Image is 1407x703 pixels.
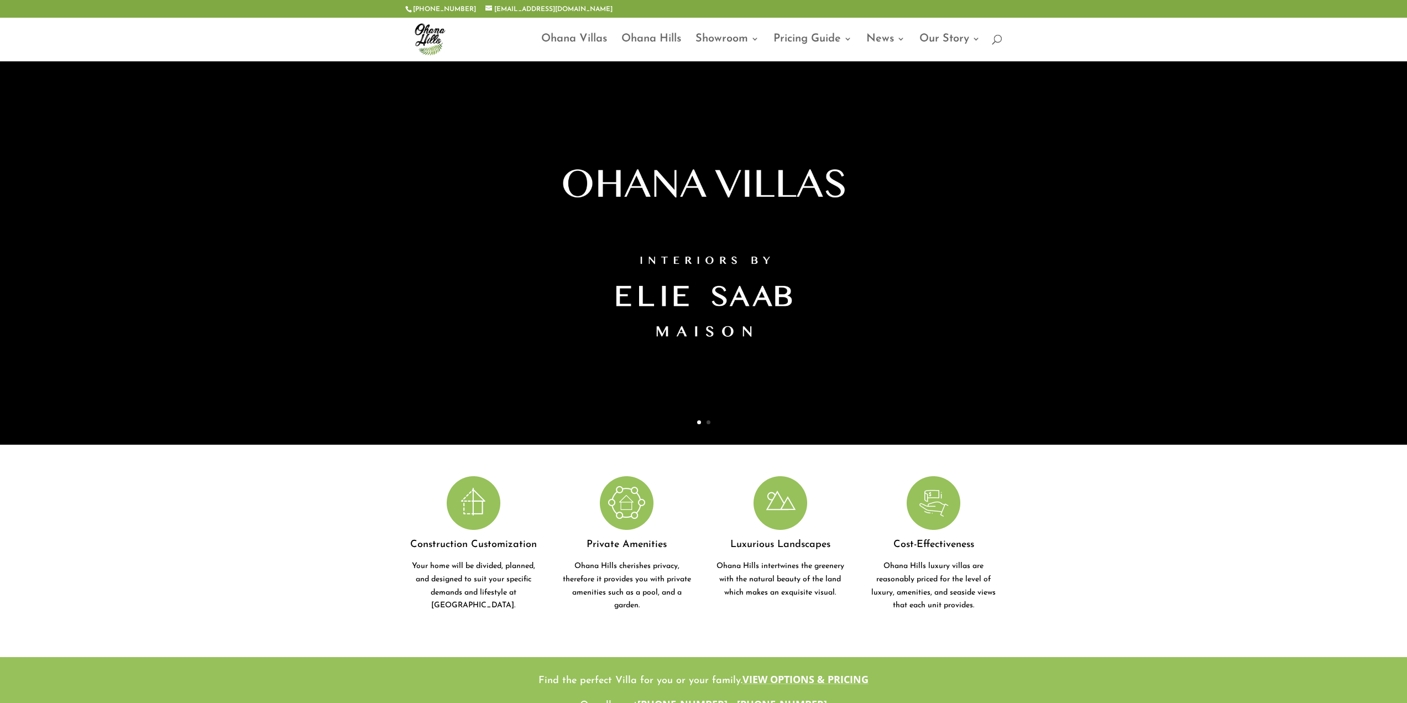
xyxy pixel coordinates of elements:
a: Ohana Hills [621,35,681,61]
a: Ohana Villas [541,35,607,61]
a: Our Story [919,35,980,61]
div: Ohana Hills cherishes privacy, therefore it provides you with private amenities such as a pool, a... [558,560,695,612]
a: [PHONE_NUMBER] [413,6,476,13]
h4: Cost-Effectiveness [865,535,1002,560]
a: [EMAIL_ADDRESS][DOMAIN_NAME] [485,6,613,13]
a: View Options & Pricing [742,673,869,686]
a: Pricing Guide [773,35,852,61]
h4: Private Amenities [558,535,695,560]
h4: Construction Customization [405,535,542,560]
a: 1 [697,420,701,424]
a: Showroom [695,35,759,61]
a: 2 [707,420,710,424]
div: Ohana Hills intertwines the greenery with the natural beauty of the land which makes an exquisite... [712,560,849,599]
a: News [866,35,905,61]
div: Ohana Hills luxury villas are reasonably priced for the level of luxury, amenities, and seaside v... [865,560,1002,612]
img: ohana-hills [407,17,452,61]
h4: Luxurious Landscapes [712,535,849,560]
div: Your home will be divided, planned, and designed to suit your specific demands and lifestyle at [... [405,560,542,612]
